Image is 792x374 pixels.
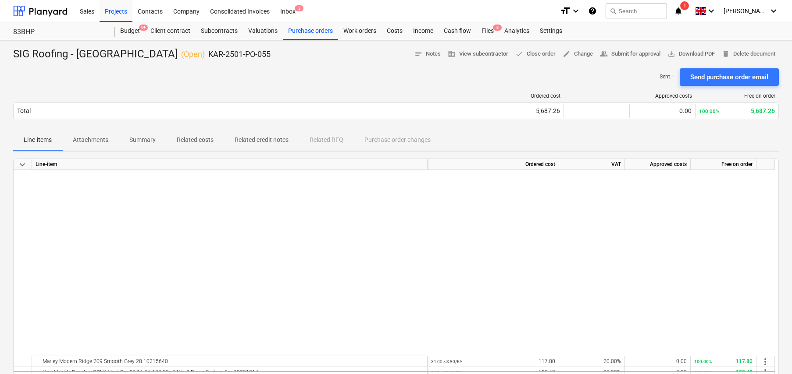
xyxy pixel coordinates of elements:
a: Work orders [338,22,382,40]
span: 9+ [139,25,148,31]
i: keyboard_arrow_down [571,6,581,16]
div: 117.80 [431,356,555,367]
span: save_alt [667,50,675,58]
p: Attachments [73,135,108,145]
a: Analytics [499,22,535,40]
a: Subcontracts [196,22,243,40]
span: edit [563,50,571,58]
div: Send purchase order email [690,71,768,83]
div: VAT [559,159,625,170]
div: 83BHP [13,28,104,37]
div: Total [17,107,31,114]
button: Send purchase order email [680,68,779,86]
div: Free on order [691,159,756,170]
span: 3 [493,25,502,31]
small: 100.00% [699,108,720,114]
p: Related credit notes [235,135,289,145]
button: Notes [411,47,444,61]
a: Client contract [145,22,196,40]
div: 5,687.26 [699,107,775,114]
a: Costs [382,22,408,40]
p: Summary [129,135,156,145]
div: Line-item [32,159,428,170]
a: Valuations [243,22,283,40]
button: Close order [512,47,559,61]
small: 100.00% [694,359,712,364]
i: format_size [560,6,571,16]
i: notifications [674,6,683,16]
div: Budget [115,22,145,40]
div: Approved costs [633,93,692,99]
span: 3 [295,5,303,11]
div: 5,687.26 [502,107,560,114]
div: 117.80 [694,356,753,367]
a: Files3 [476,22,499,40]
i: keyboard_arrow_down [768,6,779,16]
div: 20.00% [559,356,625,367]
a: Income [408,22,439,40]
button: Download PDF [664,47,718,61]
span: [PERSON_NAME] [724,7,767,14]
span: Close order [515,49,556,59]
small: 31.00 × 3.80 / EA [431,359,462,364]
button: Change [559,47,596,61]
span: business [448,50,456,58]
p: Sent : - [660,73,673,81]
a: Settings [535,22,567,40]
span: notes [414,50,422,58]
p: Related costs [177,135,214,145]
span: search [610,7,617,14]
div: Ordered cost [502,93,560,99]
span: done [515,50,523,58]
span: View subcontractor [448,49,508,59]
button: View subcontractor [444,47,512,61]
div: Files [476,22,499,40]
span: Delete document [722,49,775,59]
iframe: Chat Widget [748,332,792,374]
p: KAR-2501-PO-055 [208,49,271,60]
span: Change [563,49,593,59]
div: Free on order [699,93,775,99]
a: Budget9+ [115,22,145,40]
div: 0.00 [628,356,687,367]
a: Cash flow [439,22,476,40]
div: Approved costs [625,159,691,170]
button: Submit for approval [596,47,664,61]
p: ( Open ) [181,49,205,60]
p: Line-items [24,135,52,145]
span: Notes [414,49,441,59]
a: Purchase orders [283,22,338,40]
div: Ordered cost [428,159,559,170]
div: SIG Roofing - [GEOGRAPHIC_DATA] [13,47,271,61]
div: 0.00 [633,107,692,114]
span: keyboard_arrow_down [17,159,28,170]
i: keyboard_arrow_down [706,6,717,16]
span: Submit for approval [600,49,660,59]
span: Download PDF [667,49,715,59]
i: Knowledge base [588,6,597,16]
div: Marley Modern Ridge 209 Smooth Grey 28 10215640 [36,356,424,367]
span: 1 [680,1,689,10]
button: Delete document [718,47,779,61]
button: Search [606,4,667,18]
span: people_alt [600,50,608,58]
span: delete [722,50,730,58]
